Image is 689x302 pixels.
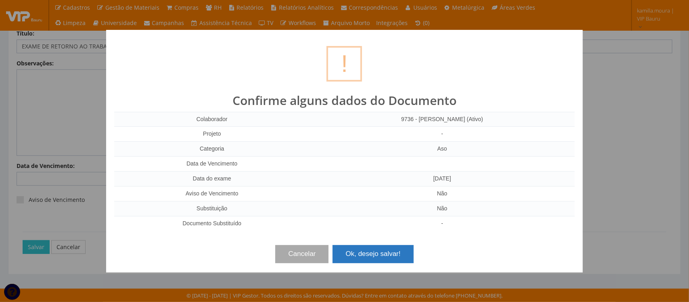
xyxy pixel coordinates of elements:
td: Data do exame [114,172,310,187]
td: Aso [310,142,575,157]
td: Colaborador [114,112,310,127]
td: - [310,127,575,142]
td: Não [310,201,575,216]
td: Substituição [114,201,310,216]
td: 9736 - [PERSON_NAME] (Ativo) [310,112,575,127]
button: Cancelar [275,245,329,263]
td: Projeto [114,127,310,142]
td: Aviso de Vencimento [114,187,310,201]
td: Data de Vencimento [114,157,310,172]
button: Ok, desejo salvar! [333,245,413,263]
td: Documento Substituído [114,216,310,231]
td: Não [310,187,575,201]
td: [DATE] [310,172,575,187]
td: - [310,216,575,231]
td: Categoria [114,142,310,157]
h2: Confirme alguns dados do Documento [114,94,575,107]
div: ! [327,46,362,82]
